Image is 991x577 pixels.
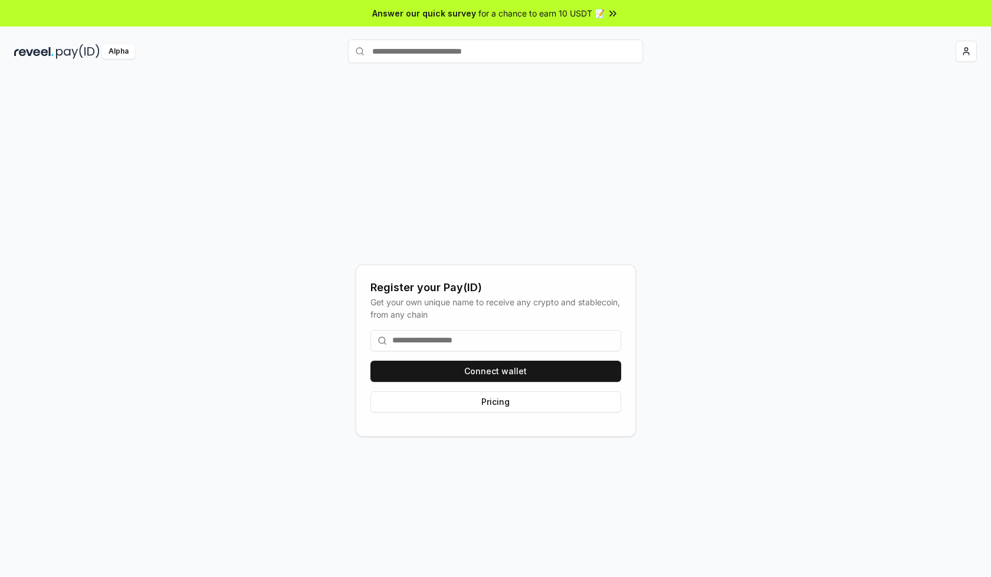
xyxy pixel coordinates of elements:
[370,361,621,382] button: Connect wallet
[370,391,621,413] button: Pricing
[478,7,605,19] span: for a chance to earn 10 USDT 📝
[370,296,621,321] div: Get your own unique name to receive any crypto and stablecoin, from any chain
[56,44,100,59] img: pay_id
[372,7,476,19] span: Answer our quick survey
[370,279,621,296] div: Register your Pay(ID)
[14,44,54,59] img: reveel_dark
[102,44,135,59] div: Alpha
